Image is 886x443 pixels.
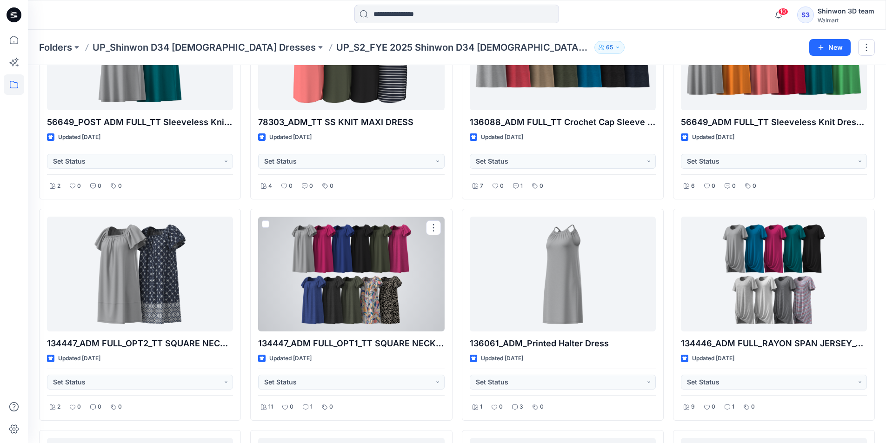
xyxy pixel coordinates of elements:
p: 0 [329,402,333,412]
div: Shinwon 3D team [818,6,874,17]
p: 11 [268,402,273,412]
p: 9 [691,402,695,412]
a: 134446_ADM FULL_RAYON SPAN JERSEY_TT TWISTED HEM KNIT DRESS [681,217,867,331]
p: Updated [DATE] [481,132,523,142]
p: Updated [DATE] [269,132,312,142]
p: UP_S2_FYE 2025 Shinwon D34 [DEMOGRAPHIC_DATA] DRESSES [336,41,591,54]
p: 0 [712,181,715,191]
p: Updated [DATE] [269,354,312,364]
button: 65 [594,41,625,54]
p: 65 [606,42,613,53]
p: 7 [480,181,483,191]
p: Updated [DATE] [58,354,100,364]
p: 0 [732,181,736,191]
p: 6 [691,181,695,191]
p: 136088_ADM FULL_TT Crochet Cap Sleeve Dress [470,116,656,129]
a: Folders [39,41,72,54]
p: 0 [77,402,81,412]
p: Updated [DATE] [58,132,100,142]
p: 1 [520,181,523,191]
p: Updated [DATE] [481,354,523,364]
p: 56649_ADM FULL_TT Sleeveless Knit Dress_solid [681,116,867,129]
p: 3 [520,402,523,412]
button: New [809,39,851,56]
p: 4 [268,181,272,191]
p: Updated [DATE] [692,354,734,364]
div: Walmart [818,17,874,24]
p: 78303_ADM_TT SS KNIT MAXI DRESS [258,116,444,129]
p: 0 [540,402,544,412]
p: 2 [57,402,60,412]
p: 0 [500,181,504,191]
p: Updated [DATE] [692,132,734,142]
p: 0 [753,181,756,191]
a: UP_Shinwon D34 [DEMOGRAPHIC_DATA] Dresses [93,41,316,54]
p: 0 [289,181,293,191]
p: 0 [540,181,543,191]
p: 1 [310,402,313,412]
p: 1 [732,402,734,412]
p: 134446_ADM FULL_RAYON SPAN JERSEY_TT TWISTED HEM KNIT DRESS [681,337,867,350]
p: 0 [751,402,755,412]
p: 0 [309,181,313,191]
p: 134447_ADM FULL_OPT1_TT SQUARE NECK MINI DRESS [258,337,444,350]
a: 136061_ADM_Printed Halter Dress [470,217,656,331]
p: 0 [290,402,293,412]
p: 134447_ADM FULL_OPT2_TT SQUARE NECK MINI DRESS [47,337,233,350]
p: 56649_POST ADM FULL_TT Sleeveless Knit Dress_solid [47,116,233,129]
a: 134447_ADM FULL_OPT1_TT SQUARE NECK MINI DRESS [258,217,444,331]
a: 134447_ADM FULL_OPT2_TT SQUARE NECK MINI DRESS [47,217,233,331]
p: 0 [118,402,122,412]
p: 0 [712,402,715,412]
div: S3 [797,7,814,23]
p: 0 [77,181,81,191]
p: 0 [118,181,122,191]
p: 0 [330,181,333,191]
p: 2 [57,181,60,191]
p: 136061_ADM_Printed Halter Dress [470,337,656,350]
span: 10 [778,8,788,15]
p: 0 [98,181,101,191]
p: 1 [480,402,482,412]
p: 0 [499,402,503,412]
p: 0 [98,402,101,412]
